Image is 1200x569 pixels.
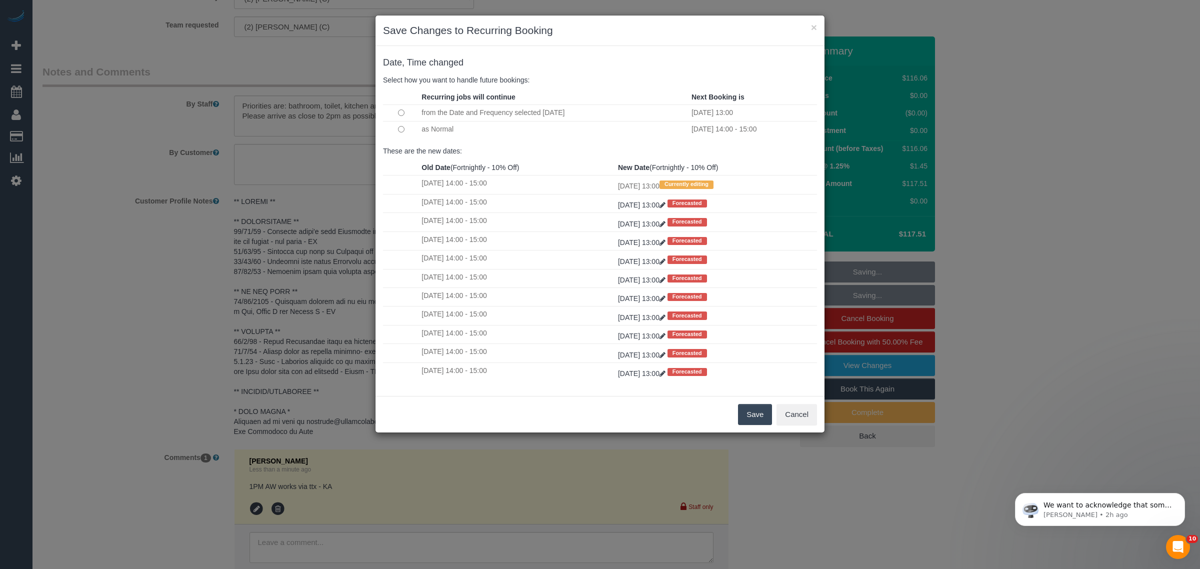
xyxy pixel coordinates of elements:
[667,349,707,357] span: Forecasted
[1000,472,1200,542] iframe: Intercom notifications message
[419,344,615,362] td: [DATE] 14:00 - 15:00
[1186,535,1198,543] span: 10
[667,330,707,338] span: Forecasted
[618,351,667,359] a: [DATE] 13:00
[419,213,615,231] td: [DATE] 14:00 - 15:00
[419,269,615,287] td: [DATE] 14:00 - 15:00
[667,311,707,319] span: Forecasted
[667,274,707,282] span: Forecasted
[618,257,667,265] a: [DATE] 13:00
[615,175,817,194] td: [DATE] 13:00
[618,369,667,377] a: [DATE] 13:00
[419,362,615,381] td: [DATE] 14:00 - 15:00
[667,237,707,245] span: Forecasted
[618,238,667,246] a: [DATE] 13:00
[419,160,615,175] th: (Fortnightly - 10% Off)
[618,294,667,302] a: [DATE] 13:00
[618,220,667,228] a: [DATE] 13:00
[383,58,817,68] h4: changed
[667,218,707,226] span: Forecasted
[383,146,817,156] p: These are the new dates:
[689,104,817,121] td: [DATE] 13:00
[419,194,615,212] td: [DATE] 14:00 - 15:00
[419,175,615,194] td: [DATE] 14:00 - 15:00
[419,250,615,269] td: [DATE] 14:00 - 15:00
[667,368,707,376] span: Forecasted
[667,255,707,263] span: Forecasted
[618,163,649,171] strong: New Date
[618,332,667,340] a: [DATE] 13:00
[419,104,689,121] td: from the Date and Frequency selected [DATE]
[419,231,615,250] td: [DATE] 14:00 - 15:00
[383,57,426,67] span: Date, Time
[667,293,707,301] span: Forecasted
[689,121,817,137] td: [DATE] 14:00 - 15:00
[1166,535,1190,559] iframe: Intercom live chat
[618,313,667,321] a: [DATE] 13:00
[776,404,817,425] button: Cancel
[421,93,515,101] strong: Recurring jobs will continue
[615,160,817,175] th: (Fortnightly - 10% Off)
[383,23,817,38] h3: Save Changes to Recurring Booking
[421,163,450,171] strong: Old Date
[419,121,689,137] td: as Normal
[659,180,713,188] span: Currently editing
[811,22,817,32] button: ×
[419,325,615,343] td: [DATE] 14:00 - 15:00
[738,404,772,425] button: Save
[691,93,744,101] strong: Next Booking is
[618,201,667,209] a: [DATE] 13:00
[667,199,707,207] span: Forecasted
[618,276,667,284] a: [DATE] 13:00
[383,75,817,85] p: Select how you want to handle future bookings:
[419,306,615,325] td: [DATE] 14:00 - 15:00
[419,287,615,306] td: [DATE] 14:00 - 15:00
